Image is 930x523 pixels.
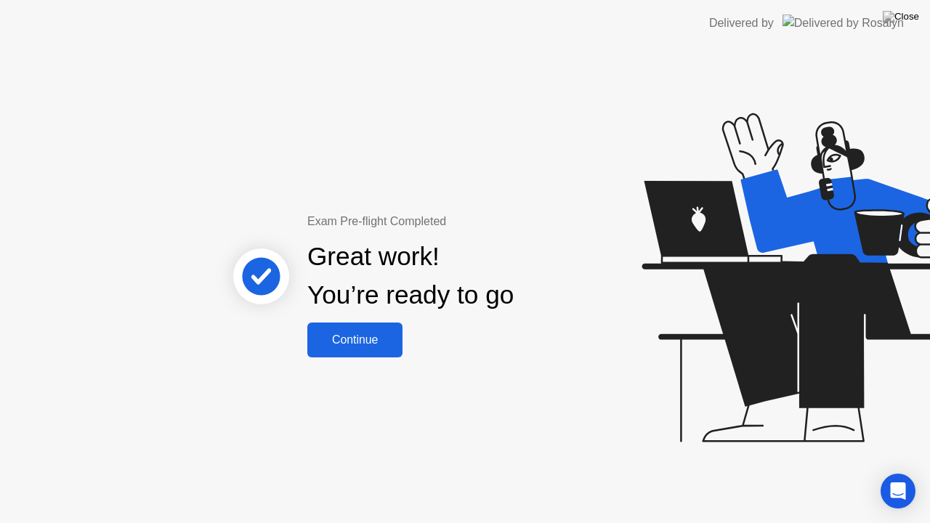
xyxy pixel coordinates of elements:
div: Delivered by [709,15,774,32]
div: Exam Pre-flight Completed [307,213,607,230]
img: Delivered by Rosalyn [783,15,904,31]
div: Great work! You’re ready to go [307,238,514,315]
div: Open Intercom Messenger [881,474,915,508]
div: Continue [312,333,398,346]
img: Close [883,11,919,23]
button: Continue [307,323,403,357]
